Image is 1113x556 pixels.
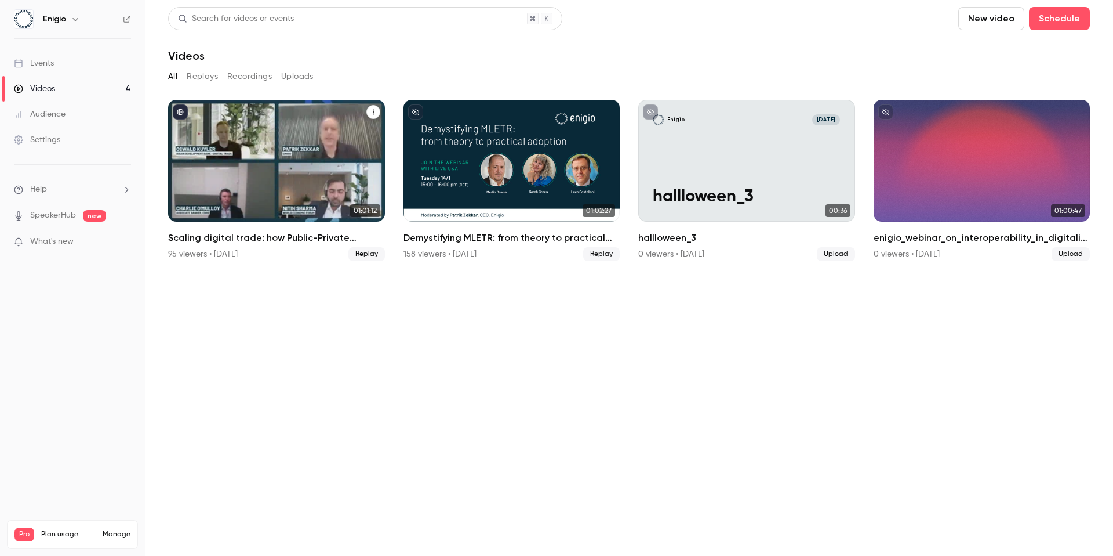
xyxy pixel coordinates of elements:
[173,104,188,120] button: published
[403,248,477,260] div: 158 viewers • [DATE]
[1052,247,1090,261] span: Upload
[117,237,131,247] iframe: Noticeable Trigger
[874,248,940,260] div: 0 viewers • [DATE]
[168,100,385,261] a: 01:01:12Scaling digital trade: how Public-Private Partnerships are turning vision into reality95 ...
[403,100,620,261] a: 01:02:27Demystifying MLETR: from theory to practical adoption158 viewers • [DATE]Replay
[878,104,893,120] button: unpublished
[281,67,314,86] button: Uploads
[403,231,620,245] h2: Demystifying MLETR: from theory to practical adoption
[817,247,855,261] span: Upload
[958,7,1024,30] button: New video
[14,134,60,146] div: Settings
[348,247,385,261] span: Replay
[30,236,74,248] span: What's new
[14,528,34,541] span: Pro
[1029,7,1090,30] button: Schedule
[30,183,47,196] span: Help
[14,109,66,120] div: Audience
[14,183,131,196] li: help-dropdown-opener
[14,57,54,69] div: Events
[667,116,685,124] p: Enigio
[653,114,664,125] img: hallloween_3
[583,247,620,261] span: Replay
[30,210,76,222] a: SpeakerHub
[874,231,1090,245] h2: enigio_webinar_on_interoperability_in_digitalising_global_trade-20241017_120226-meeting_recording...
[168,7,1090,549] section: Videos
[643,104,658,120] button: unpublished
[83,210,106,222] span: new
[43,13,66,25] h6: Enigio
[168,49,205,63] h1: Videos
[583,204,615,217] span: 01:02:27
[638,248,704,260] div: 0 viewers • [DATE]
[812,114,840,125] span: [DATE]
[1051,204,1085,217] span: 01:00:47
[403,100,620,261] li: Demystifying MLETR: from theory to practical adoption
[408,104,423,120] button: unpublished
[14,10,33,28] img: Enigio
[825,204,850,217] span: 00:36
[178,13,294,25] div: Search for videos or events
[638,100,855,261] a: hallloween_3Enigio[DATE]hallloween_300:36hallloween_30 viewers • [DATE]Upload
[187,67,218,86] button: Replays
[168,100,385,261] li: Scaling digital trade: how Public-Private Partnerships are turning vision into reality
[874,100,1090,261] li: enigio_webinar_on_interoperability_in_digitalising_global_trade-20241017_120226-meeting_recording...
[14,83,55,95] div: Videos
[638,231,855,245] h2: hallloween_3
[653,187,840,207] p: hallloween_3
[103,530,130,539] a: Manage
[227,67,272,86] button: Recordings
[168,100,1090,261] ul: Videos
[350,204,380,217] span: 01:01:12
[41,530,96,539] span: Plan usage
[638,100,855,261] li: hallloween_3
[168,231,385,245] h2: Scaling digital trade: how Public-Private Partnerships are turning vision into reality
[168,67,177,86] button: All
[874,100,1090,261] a: 01:00:47enigio_webinar_on_interoperability_in_digitalising_global_trade-20241017_120226-meeting_r...
[168,248,238,260] div: 95 viewers • [DATE]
